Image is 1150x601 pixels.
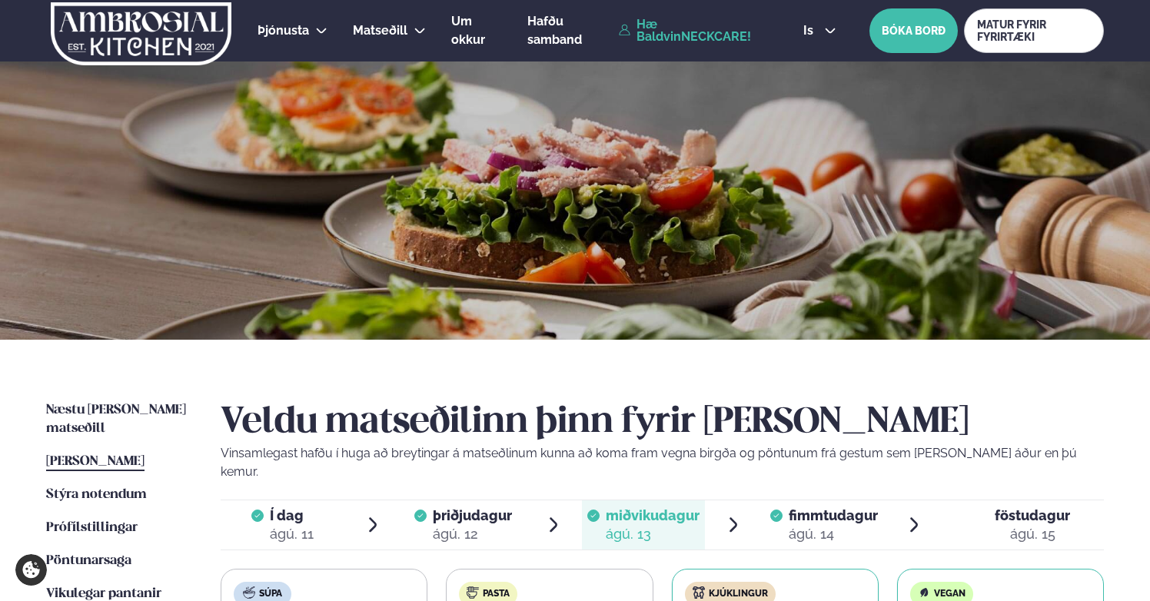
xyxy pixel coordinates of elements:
span: [PERSON_NAME] [46,455,145,468]
a: Þjónusta [258,22,309,40]
div: ágú. 13 [606,525,700,543]
a: Stýra notendum [46,486,147,504]
span: Þjónusta [258,23,309,38]
div: ágú. 11 [270,525,314,543]
a: Næstu [PERSON_NAME] matseðill [46,401,190,438]
img: logo [49,2,233,65]
img: Vegan.svg [918,586,930,599]
img: chicken.svg [693,586,705,599]
img: soup.svg [243,586,255,599]
span: Matseðill [353,23,407,38]
span: Um okkur [451,14,485,47]
a: Um okkur [451,12,502,49]
a: Hafðu samband [527,12,610,49]
a: Matseðill [353,22,407,40]
span: Hafðu samband [527,14,582,47]
div: ágú. 12 [433,525,512,543]
h2: Veldu matseðilinn þinn fyrir [PERSON_NAME] [221,401,1104,444]
span: Prófílstillingar [46,521,138,534]
a: [PERSON_NAME] [46,453,145,471]
button: BÓKA BORÐ [869,8,958,53]
a: Prófílstillingar [46,519,138,537]
span: Pöntunarsaga [46,554,131,567]
button: is [791,25,849,37]
div: ágú. 15 [995,525,1070,543]
a: Cookie settings [15,554,47,586]
a: Pöntunarsaga [46,552,131,570]
span: Súpa [259,588,282,600]
span: miðvikudagur [606,507,700,523]
span: Í dag [270,506,314,525]
span: Kjúklingur [709,588,768,600]
span: fimmtudagur [789,507,878,523]
div: ágú. 14 [789,525,878,543]
img: pasta.svg [467,586,479,599]
span: Vegan [934,588,966,600]
a: MATUR FYRIR FYRIRTÆKI [964,8,1104,53]
span: Vikulegar pantanir [46,587,161,600]
p: Vinsamlegast hafðu í huga að breytingar á matseðlinum kunna að koma fram vegna birgða og pöntunum... [221,444,1104,481]
span: Stýra notendum [46,488,147,501]
span: Næstu [PERSON_NAME] matseðill [46,403,186,435]
span: þriðjudagur [433,507,512,523]
a: Hæ BaldvinNECKCARE! [619,18,768,43]
span: föstudagur [995,507,1070,523]
span: Pasta [483,588,510,600]
span: is [803,25,818,37]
